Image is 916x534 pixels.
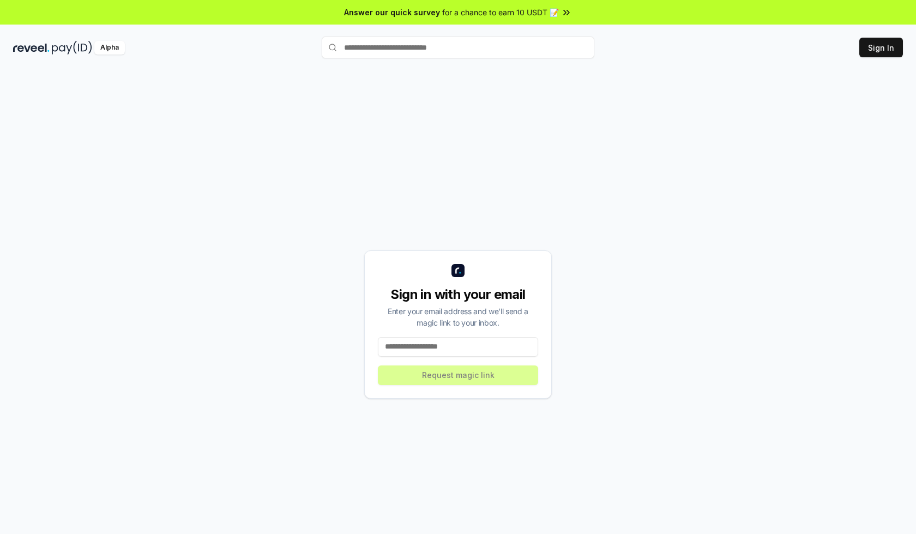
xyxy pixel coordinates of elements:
[859,38,903,57] button: Sign In
[378,305,538,328] div: Enter your email address and we’ll send a magic link to your inbox.
[378,286,538,303] div: Sign in with your email
[442,7,559,18] span: for a chance to earn 10 USDT 📝
[344,7,440,18] span: Answer our quick survey
[13,41,50,55] img: reveel_dark
[94,41,125,55] div: Alpha
[451,264,465,277] img: logo_small
[52,41,92,55] img: pay_id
